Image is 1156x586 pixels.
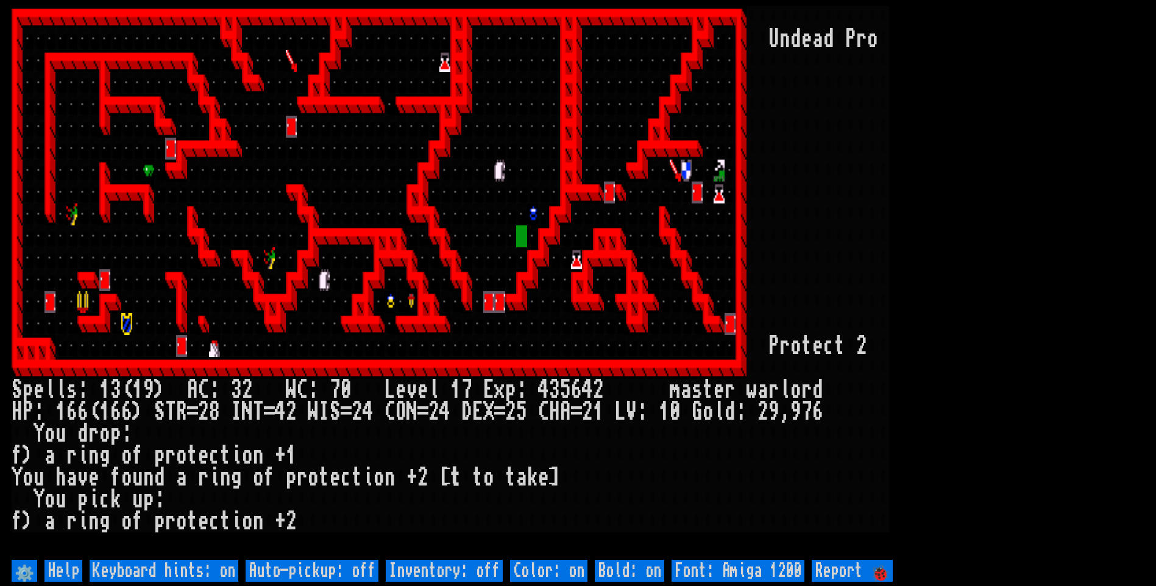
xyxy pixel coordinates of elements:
div: 2 [286,401,297,423]
div: a [516,467,527,489]
div: = [264,401,275,423]
div: f [12,445,23,467]
div: k [527,467,538,489]
div: 9 [143,379,154,401]
div: o [99,423,110,445]
div: u [132,467,143,489]
input: Keyboard hints: on [90,560,238,582]
div: ) [132,401,143,423]
div: e [34,379,44,401]
div: C [385,401,395,423]
div: L [615,401,626,423]
div: r [66,510,77,532]
div: l [428,379,439,401]
div: 1 [286,445,297,467]
div: i [77,445,88,467]
div: T [165,401,176,423]
div: o [242,510,253,532]
div: f [12,510,23,532]
div: 7 [801,401,812,423]
div: = [494,401,505,423]
div: a [757,379,768,401]
div: : [121,423,132,445]
div: C [538,401,549,423]
div: 1 [450,379,461,401]
div: o [23,467,34,489]
div: o [44,423,55,445]
div: S [154,401,165,423]
div: Y [34,423,44,445]
div: o [176,510,187,532]
div: e [714,379,725,401]
div: e [88,467,99,489]
div: 8 [209,401,220,423]
div: e [198,510,209,532]
div: 2 [582,401,593,423]
div: a [812,28,823,50]
div: : [209,379,220,401]
div: n [385,467,395,489]
div: d [77,423,88,445]
div: P [845,28,856,50]
div: t [834,335,845,357]
div: x [494,379,505,401]
div: r [165,445,176,467]
div: v [77,467,88,489]
input: Inventory: off [386,560,503,582]
div: 7 [461,379,472,401]
div: d [725,401,736,423]
div: u [132,489,143,510]
div: g [99,510,110,532]
input: Auto-pickup: off [246,560,378,582]
div: 2 [417,467,428,489]
div: + [406,467,417,489]
div: e [330,467,341,489]
div: 4 [538,379,549,401]
div: t [319,467,330,489]
div: : [154,489,165,510]
div: p [505,379,516,401]
div: m [670,379,681,401]
div: o [121,467,132,489]
div: 3 [110,379,121,401]
div: 2 [242,379,253,401]
div: ( [88,401,99,423]
div: = [417,401,428,423]
div: n [779,28,790,50]
div: d [790,28,801,50]
div: c [209,445,220,467]
div: A [187,379,198,401]
div: 2 [593,379,604,401]
div: n [88,445,99,467]
div: H [12,401,23,423]
div: n [220,467,231,489]
div: r [768,379,779,401]
input: Font: Amiga 1200 [672,560,804,582]
div: ] [549,467,560,489]
div: N [406,401,417,423]
div: 5 [516,401,527,423]
div: ) [154,379,165,401]
div: f [110,467,121,489]
div: o [121,510,132,532]
div: 0 [341,379,352,401]
input: Color: on [510,560,587,582]
div: l [779,379,790,401]
div: Y [12,467,23,489]
div: o [44,489,55,510]
div: n [88,510,99,532]
div: E [472,401,483,423]
div: t [801,335,812,357]
div: 6 [121,401,132,423]
div: e [801,28,812,50]
div: r [88,423,99,445]
div: ) [23,510,34,532]
div: + [275,510,286,532]
input: Bold: on [595,560,664,582]
div: 2 [856,335,867,357]
div: Y [34,489,44,510]
div: r [198,467,209,489]
div: 2 [757,401,768,423]
div: 1 [99,379,110,401]
div: f [132,445,143,467]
